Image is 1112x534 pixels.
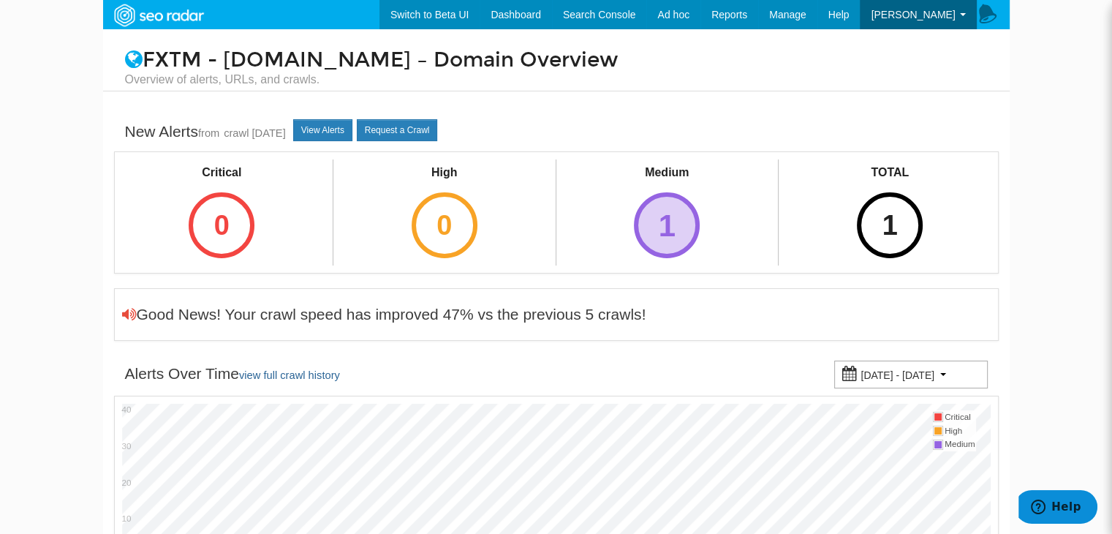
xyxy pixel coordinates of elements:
div: TOTAL [844,165,936,181]
div: 1 [634,192,700,258]
span: Ad hoc [657,9,689,20]
div: Critical [175,165,268,181]
div: Good News! Your crawl speed has improved 47% vs the previous 5 crawls! [122,304,646,326]
div: Medium [621,165,713,181]
span: Manage [769,9,806,20]
a: view full crawl history [239,369,340,381]
img: SEORadar [108,2,209,29]
div: New Alerts [125,121,286,144]
div: 0 [189,192,254,258]
a: Request a Crawl [357,119,438,141]
td: High [944,424,975,438]
iframe: Opens a widget where you can find more information [1018,490,1097,527]
div: Alerts Over Time [125,363,340,386]
span: Help [828,9,850,20]
div: 0 [412,192,477,258]
small: [DATE] - [DATE] [861,369,934,381]
td: Medium [944,437,975,451]
a: View Alerts [293,119,352,141]
span: Reports [711,9,747,20]
span: Search Console [563,9,636,20]
td: Critical [944,410,975,424]
div: 1 [857,192,923,258]
h1: FXTM - [DOMAIN_NAME] – Domain Overview [114,49,999,88]
small: Overview of alerts, URLs, and crawls. [125,72,988,88]
a: crawl [DATE] [224,127,286,139]
small: from [198,127,219,139]
span: [PERSON_NAME] [871,9,955,20]
div: High [398,165,491,181]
